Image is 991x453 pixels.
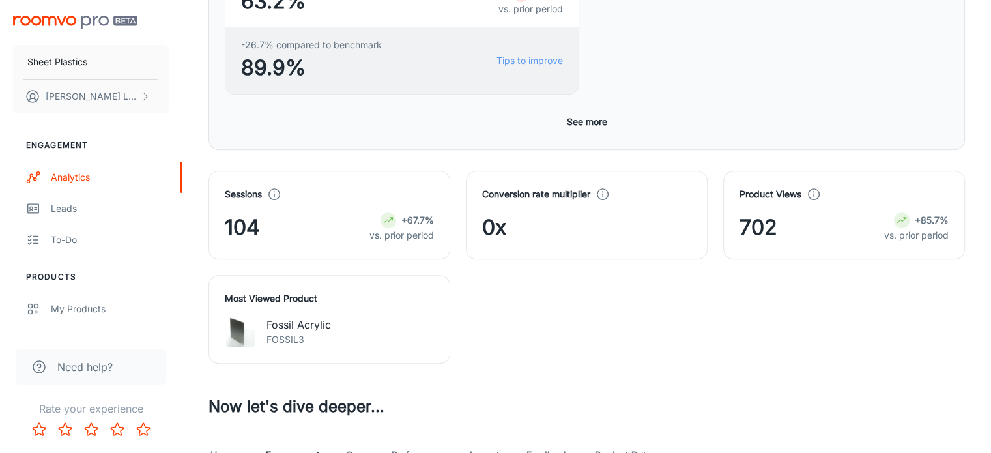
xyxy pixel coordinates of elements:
div: Leads [51,201,169,216]
h4: Product Views [740,187,801,201]
p: FOSSIL3 [266,332,331,347]
div: Update Products [51,333,169,347]
h4: Sessions [225,187,262,201]
button: Rate 5 star [130,416,156,443]
strong: +67.7% [401,214,434,226]
button: Rate 4 star [104,416,130,443]
span: 89.9% [241,52,382,83]
div: To-do [51,233,169,247]
a: Tips to improve [496,53,563,68]
p: vs. prior period [884,228,949,242]
p: Fossil Acrylic [266,317,331,332]
h4: Conversion rate multiplier [482,187,590,201]
button: Rate 3 star [78,416,104,443]
img: Roomvo PRO Beta [13,16,137,29]
p: Sheet Plastics [27,55,87,69]
button: Rate 1 star [26,416,52,443]
button: Sheet Plastics [13,45,169,79]
p: [PERSON_NAME] Ludgate [46,89,137,104]
h3: Now let's dive deeper... [208,395,965,418]
p: vs. prior period [498,2,563,16]
span: 702 [740,212,777,243]
div: My Products [51,302,169,316]
div: Analytics [51,170,169,184]
p: vs. prior period [369,228,434,242]
button: See more [562,110,612,134]
strong: +85.7% [915,214,949,226]
span: 104 [225,212,260,243]
span: Need help? [57,359,113,375]
p: Rate your experience [10,401,171,416]
img: Fossil Acrylic [225,316,256,347]
button: [PERSON_NAME] Ludgate [13,80,169,113]
span: 0x [482,212,506,243]
span: -26.7% compared to benchmark [241,38,382,52]
button: Rate 2 star [52,416,78,443]
h4: Most Viewed Product [225,291,434,306]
